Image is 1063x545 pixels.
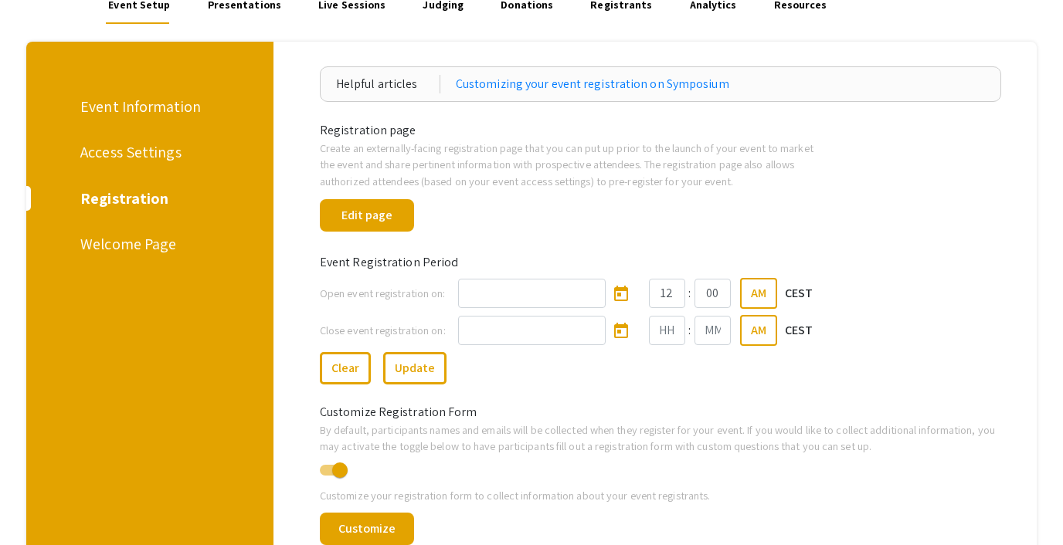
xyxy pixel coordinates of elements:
[320,285,446,302] label: Open event registration on:
[695,279,731,308] input: Minutes
[456,75,729,93] a: Customizing your event registration on Symposium
[740,278,777,309] button: AM
[320,140,825,190] p: Create an externally-facing registration page that you can put up prior to the launch of your eve...
[308,121,1014,140] div: Registration page
[80,95,214,118] div: Event Information
[308,253,1014,272] div: Event Registration Period
[320,487,1002,504] p: Customize your registration form to collect information about your event registrants.
[740,315,777,346] button: AM
[785,321,813,340] p: CEST
[695,316,731,345] input: Minutes
[12,476,66,533] iframe: Chat
[320,352,371,384] button: Clear
[320,322,446,339] label: Close event registration on:
[649,316,685,345] input: Hours
[606,278,637,309] button: Open calendar
[336,75,440,93] div: Helpful articles
[320,513,414,545] button: Customize
[80,140,214,164] div: Access Settings
[308,403,1014,421] div: Customize Registration Form
[320,199,414,232] button: Edit page
[320,421,1002,455] p: By default, participants names and emails will be collected when they register for your event. If...
[80,232,214,256] div: Welcome Page
[785,284,813,303] p: CEST
[649,279,685,308] input: Hours
[80,187,214,210] div: Registration
[685,321,695,340] div: :
[383,352,447,384] button: Update
[606,315,637,346] button: Open calendar
[685,284,695,303] div: :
